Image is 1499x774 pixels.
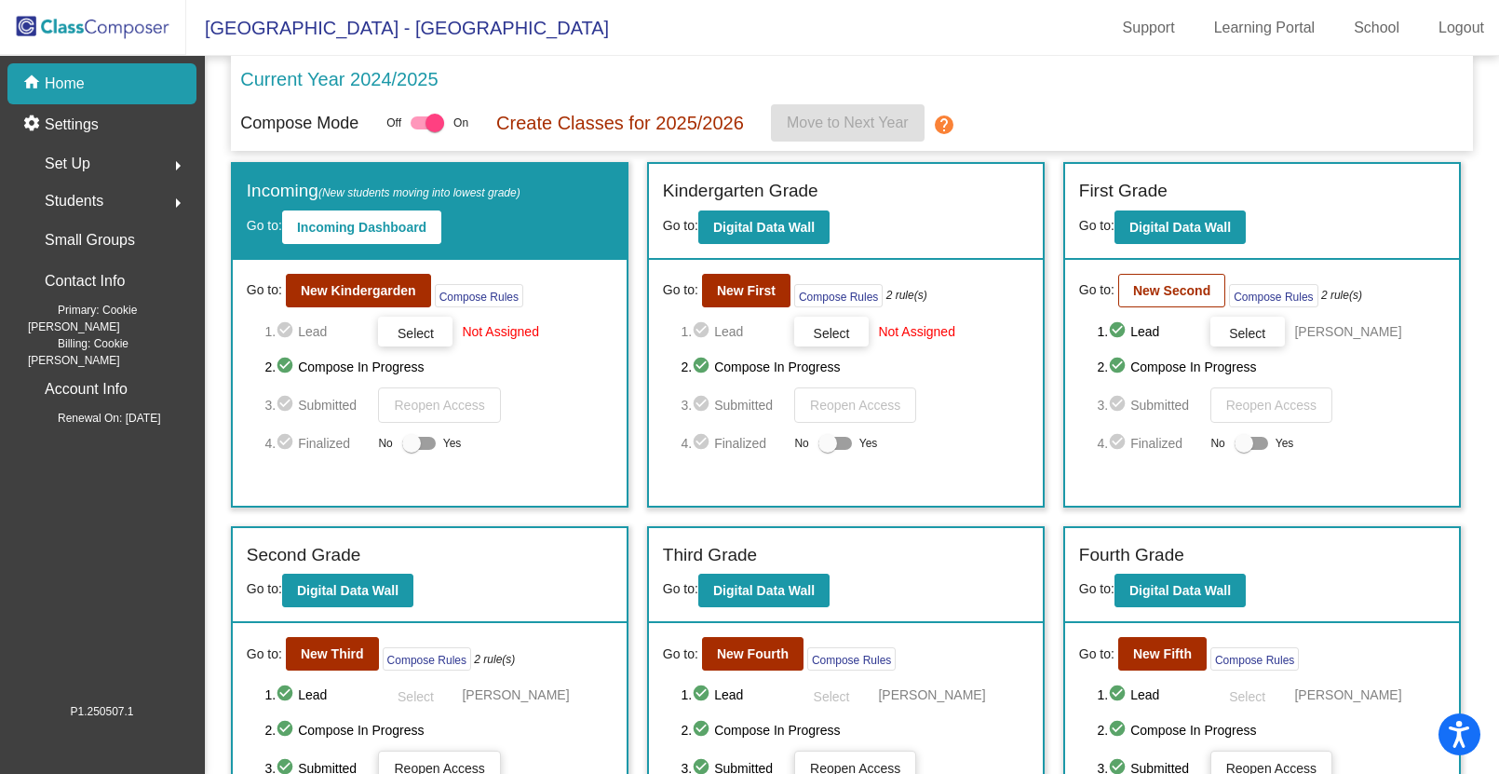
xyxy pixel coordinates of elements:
span: 2. Compose In Progress [681,356,1028,378]
span: No [794,435,808,452]
span: 3. Submitted [264,394,369,416]
a: School [1339,13,1414,43]
span: Select [1230,689,1266,704]
span: 4. Finalized [1097,432,1201,455]
span: No [378,435,392,452]
span: Go to: [247,581,282,596]
span: Primary: Cookie [PERSON_NAME] [28,302,196,335]
span: 1. Lead [681,320,785,343]
span: On [453,115,468,131]
mat-icon: check_circle [276,320,298,343]
span: Go to: [1079,645,1114,664]
b: Digital Data Wall [713,220,815,235]
span: Students [45,188,103,214]
span: Go to: [247,645,282,664]
span: 2. Compose In Progress [264,356,612,378]
button: Digital Data Wall [698,574,830,607]
p: Account Info [45,376,128,402]
mat-icon: arrow_right [167,192,189,214]
button: New First [702,274,790,307]
button: New Fifth [1118,637,1207,671]
label: First Grade [1079,178,1168,205]
b: New Third [301,646,364,661]
span: Go to: [1079,280,1114,300]
span: 2. Compose In Progress [1097,719,1444,741]
span: [PERSON_NAME] [462,686,569,704]
span: Yes [443,432,462,455]
mat-icon: check_circle [1108,320,1130,343]
span: 3. Submitted [1097,394,1201,416]
span: 3. Submitted [681,394,785,416]
span: 1. Lead [1097,320,1201,343]
span: 4. Finalized [681,432,785,455]
span: Billing: Cookie [PERSON_NAME] [28,335,196,369]
span: Reopen Access [394,398,484,413]
b: New First [717,283,776,298]
button: Compose Rules [807,647,896,671]
span: Renewal On: [DATE] [28,410,160,427]
span: 4. Finalized [264,432,369,455]
span: 1. Lead [1097,684,1201,706]
button: New Kindergarden [286,274,431,307]
mat-icon: check_circle [276,394,298,416]
span: Go to: [663,218,698,233]
button: New Fourth [702,637,804,671]
b: Digital Data Wall [1129,220,1231,235]
span: Not Assigned [462,322,539,341]
mat-icon: home [22,73,45,95]
a: Learning Portal [1199,13,1330,43]
span: Go to: [663,645,698,664]
p: Contact Info [45,268,125,294]
button: Move to Next Year [771,104,925,142]
span: Select [398,689,434,704]
span: Go to: [1079,218,1114,233]
mat-icon: check_circle [692,356,714,378]
button: Digital Data Wall [1114,574,1246,607]
button: Compose Rules [1210,647,1299,671]
mat-icon: check_circle [276,684,298,706]
span: Go to: [663,280,698,300]
button: Reopen Access [794,387,916,423]
p: Current Year 2024/2025 [240,65,438,93]
label: Third Grade [663,542,757,569]
span: 1. Lead [681,684,785,706]
span: Go to: [1079,581,1114,596]
span: Select [1230,326,1266,341]
label: Incoming [247,178,520,205]
button: Select [378,680,452,710]
span: Reopen Access [1226,398,1317,413]
button: Select [1210,680,1285,710]
span: Go to: [247,218,282,233]
button: Reopen Access [1210,387,1332,423]
span: Not Assigned [878,322,955,341]
span: 2. Compose In Progress [681,719,1028,741]
span: Off [386,115,401,131]
mat-icon: check_circle [276,719,298,741]
label: Second Grade [247,542,361,569]
span: Select [398,326,434,341]
button: Select [794,680,869,710]
span: [PERSON_NAME] [1294,686,1401,704]
mat-icon: check_circle [276,356,298,378]
span: Select [814,326,850,341]
span: [PERSON_NAME] [878,686,985,704]
button: Compose Rules [794,284,883,307]
button: New Third [286,637,379,671]
span: Go to: [663,581,698,596]
button: Incoming Dashboard [282,210,441,244]
mat-icon: check_circle [1108,719,1130,741]
mat-icon: check_circle [692,394,714,416]
b: New Kindergarden [301,283,416,298]
p: Create Classes for 2025/2026 [496,109,744,137]
span: Yes [859,432,878,455]
button: Compose Rules [435,284,523,307]
b: New Second [1133,283,1210,298]
button: Select [794,317,869,346]
button: Select [378,317,452,346]
span: Set Up [45,151,90,177]
b: New Fourth [717,646,789,661]
button: Select [1210,317,1285,346]
b: Digital Data Wall [1129,583,1231,598]
i: 2 rule(s) [1321,287,1362,304]
label: Fourth Grade [1079,542,1184,569]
